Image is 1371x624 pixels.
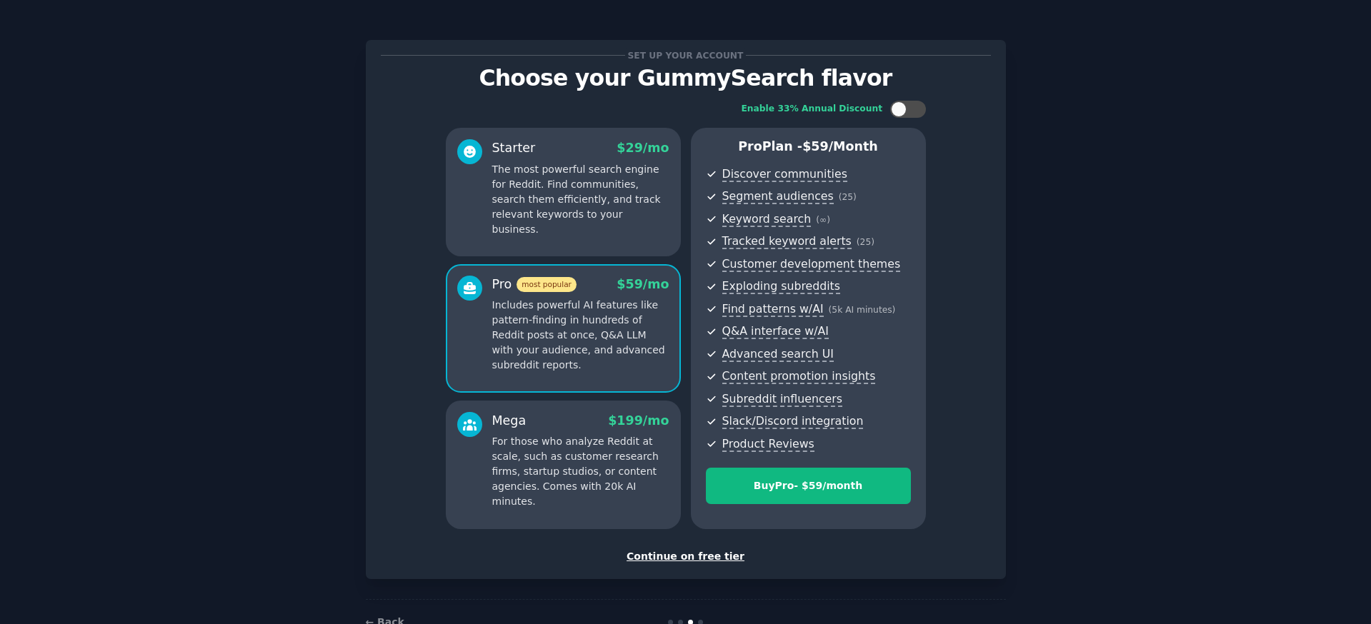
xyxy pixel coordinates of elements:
span: ( 25 ) [839,192,857,202]
span: $ 199 /mo [608,413,669,428]
button: BuyPro- $59/month [706,468,911,504]
span: Tracked keyword alerts [722,234,852,249]
span: Find patterns w/AI [722,302,824,317]
span: Q&A interface w/AI [722,324,829,339]
span: Exploding subreddits [722,279,840,294]
div: Starter [492,139,536,157]
div: Mega [492,412,527,430]
div: Pro [492,276,577,293]
p: The most powerful search engine for Reddit. Find communities, search them efficiently, and track ... [492,162,669,237]
span: Slack/Discord integration [722,414,864,429]
p: For those who analyze Reddit at scale, such as customer research firms, startup studios, or conte... [492,434,669,509]
span: most popular [517,277,577,292]
span: Keyword search [722,212,812,227]
span: Discover communities [722,167,847,182]
span: Customer development themes [722,257,901,272]
p: Choose your GummySearch flavor [381,66,991,91]
span: Product Reviews [722,437,814,452]
span: ( ∞ ) [816,215,830,225]
div: Buy Pro - $ 59 /month [707,478,910,493]
span: Subreddit influencers [722,392,842,407]
span: $ 59 /month [802,139,878,154]
span: $ 29 /mo [617,141,669,155]
div: Enable 33% Annual Discount [742,103,883,116]
span: ( 25 ) [857,237,874,247]
span: Set up your account [625,48,746,63]
div: Continue on free tier [381,549,991,564]
p: Pro Plan - [706,138,911,156]
span: Advanced search UI [722,347,834,362]
span: ( 5k AI minutes ) [829,305,896,315]
p: Includes powerful AI features like pattern-finding in hundreds of Reddit posts at once, Q&A LLM w... [492,298,669,373]
span: Segment audiences [722,189,834,204]
span: $ 59 /mo [617,277,669,291]
span: Content promotion insights [722,369,876,384]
